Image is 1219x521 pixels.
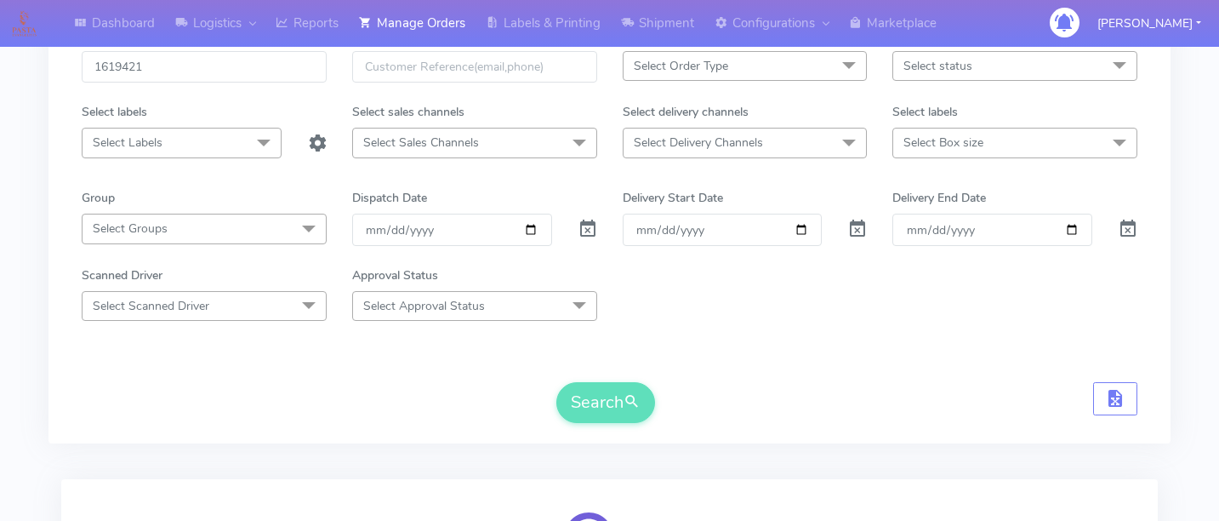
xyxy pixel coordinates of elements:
label: Select labels [892,103,958,121]
input: Order Id [82,51,327,83]
span: Select Scanned Driver [93,298,209,314]
button: [PERSON_NAME] [1085,6,1214,41]
span: Select Sales Channels [363,135,479,151]
label: Group [82,189,115,207]
label: Select sales channels [352,103,464,121]
input: Customer Reference(email,phone) [352,51,597,83]
span: Select Order Type [634,58,728,74]
label: Select delivery channels [623,103,749,121]
span: Select status [903,58,972,74]
label: Approval Status [352,266,438,284]
span: Select Labels [93,135,162,151]
label: Delivery End Date [892,189,986,207]
span: Select Delivery Channels [634,135,763,151]
label: Dispatch Date [352,189,427,207]
label: Delivery Start Date [623,189,723,207]
label: Select labels [82,103,147,121]
label: Scanned Driver [82,266,162,284]
span: Select Box size [903,135,983,151]
button: Search [556,382,655,423]
span: Select Groups [93,220,168,237]
span: Select Approval Status [363,298,485,314]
